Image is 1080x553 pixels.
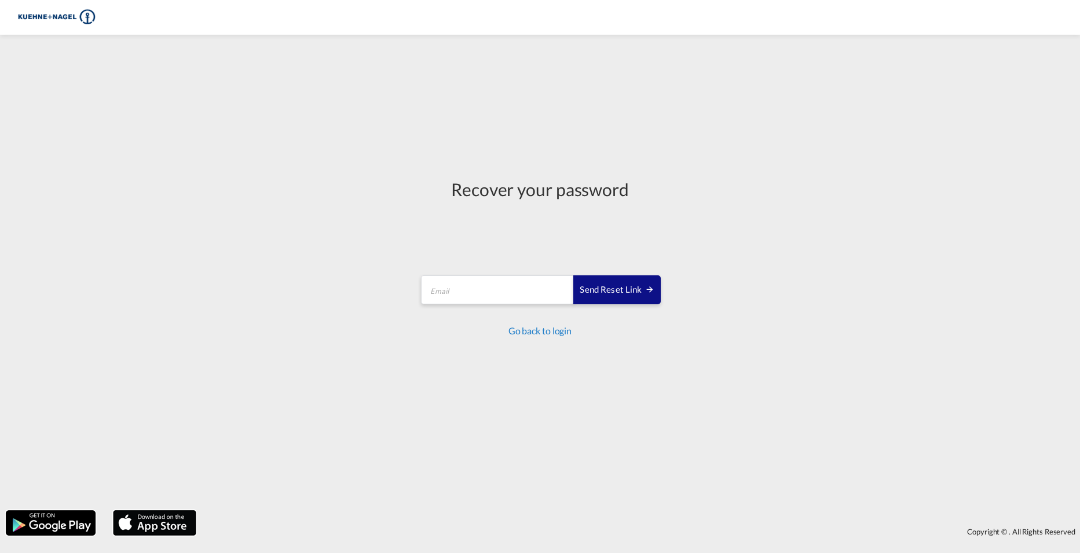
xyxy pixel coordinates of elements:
[202,522,1080,541] div: Copyright © . All Rights Reserved
[580,283,654,297] div: Send reset link
[421,275,574,304] input: Email
[508,325,572,336] a: Go back to login
[112,509,197,537] img: apple.png
[5,509,97,537] img: google.png
[573,275,660,304] button: SEND RESET LINK
[645,285,654,294] md-icon: icon-arrow-right
[452,213,628,258] iframe: reCAPTCHA
[419,177,660,201] div: Recover your password
[17,5,96,31] img: 36441310f41511efafde313da40ec4a4.png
